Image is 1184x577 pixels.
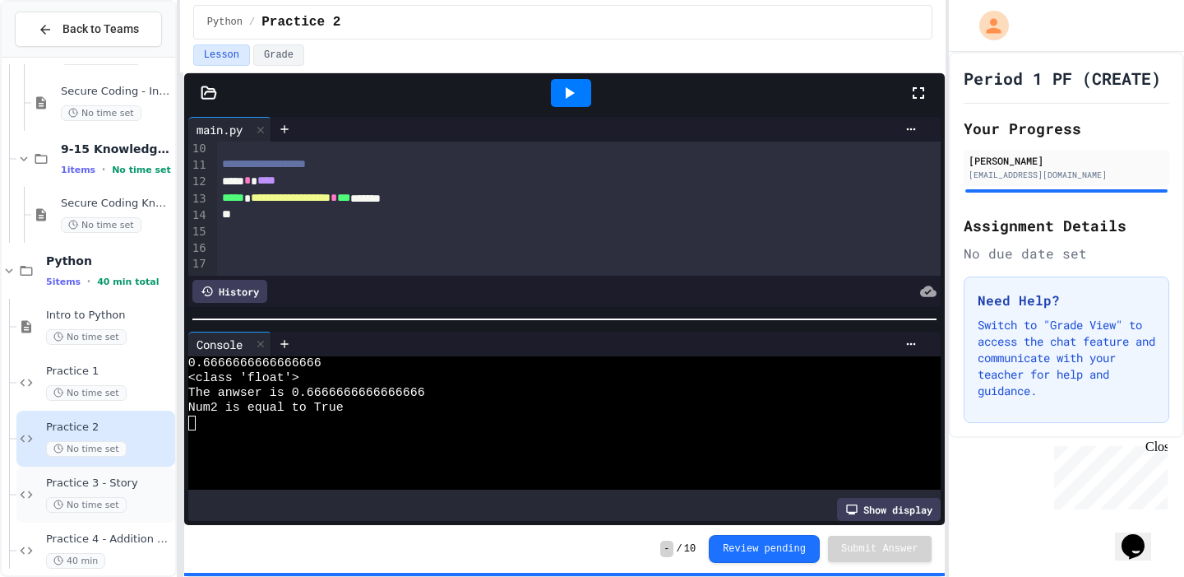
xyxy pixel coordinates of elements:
span: • [102,163,105,176]
span: No time set [61,105,141,121]
span: - [660,541,673,557]
div: 12 [188,174,209,190]
span: Python [207,16,243,29]
span: <class 'float'> [188,371,299,386]
span: 5 items [46,277,81,287]
span: 1 items [61,165,95,175]
h2: Assignment Details [964,214,1169,237]
div: [PERSON_NAME] [969,153,1164,168]
button: Lesson [193,44,250,66]
span: No time set [61,217,141,233]
div: Show display [837,498,941,521]
span: Secure Coding Knowledge Check [61,197,172,211]
span: 0.6666666666666666 [188,356,321,371]
iframe: chat widget [1048,440,1168,510]
span: Practice 3 - Story [46,477,172,491]
div: main.py [188,121,251,138]
button: Grade [253,44,304,66]
button: Back to Teams [15,12,162,47]
p: Switch to "Grade View" to access the chat feature and communicate with your teacher for help and ... [978,317,1155,399]
h1: Period 1 PF (CREATE) [964,67,1161,90]
h3: Need Help? [978,291,1155,310]
span: 40 min total [97,277,159,287]
span: / [249,16,255,29]
div: Chat with us now!Close [7,7,113,105]
div: History [192,280,267,303]
div: Console [188,336,251,353]
div: 11 [188,157,209,174]
div: 13 [188,191,209,207]
span: Practice 4 - Addition Calculator [46,533,172,547]
div: 16 [188,240,209,257]
div: 17 [188,256,209,272]
span: Submit Answer [841,542,918,556]
div: 15 [188,224,209,240]
button: Submit Answer [828,536,932,562]
span: 10 [684,542,696,556]
div: Console [188,332,271,356]
span: No time set [112,165,171,175]
span: The anwser is 0.6666666666666666 [188,386,425,401]
h2: Your Progress [964,117,1169,140]
span: 40 min [46,553,105,569]
span: Back to Teams [62,21,139,38]
span: Num2 is equal to True [188,401,344,416]
span: 9-15 Knowledge Check [61,142,172,156]
span: Intro to Python [46,309,172,323]
span: • [87,275,90,288]
div: 10 [188,141,209,157]
span: Practice 2 [46,421,172,435]
span: No time set [46,497,127,513]
span: Practice 2 [261,12,340,32]
button: Review pending [709,535,820,563]
div: main.py [188,117,271,142]
div: 14 [188,207,209,224]
span: Secure Coding - Input Validation [61,85,172,99]
span: No time set [46,385,127,401]
span: Practice 1 [46,365,172,379]
span: / [677,542,682,556]
span: No time set [46,329,127,345]
div: My Account [962,7,1013,44]
div: No due date set [964,244,1169,263]
span: Python [46,254,172,268]
span: No time set [46,441,127,457]
div: [EMAIL_ADDRESS][DOMAIN_NAME] [969,169,1164,181]
iframe: chat widget [1115,511,1168,561]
